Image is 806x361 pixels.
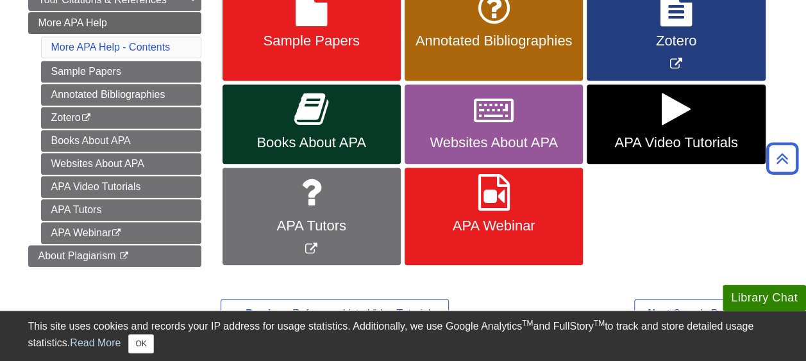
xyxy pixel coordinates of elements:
[128,334,153,353] button: Close
[41,222,201,244] a: APA Webinar
[648,308,673,319] strong: Next:
[41,199,201,221] a: APA Tutors
[38,250,116,261] span: About Plagiarism
[41,107,201,129] a: Zotero
[28,319,778,353] div: This site uses cookies and records your IP address for usage statistics. Additionally, we use Goo...
[596,134,755,151] span: APA Video Tutorials
[119,252,130,261] i: This link opens in a new window
[81,114,92,122] i: This link opens in a new window
[51,42,171,52] a: More APA Help - Contents
[594,319,605,328] sup: TM
[634,299,772,328] a: Next:Sample Papers >>
[414,33,573,49] span: Annotated Bibliographies
[222,168,401,266] a: Link opens in new window
[38,17,107,28] span: More APA Help
[222,84,401,164] a: Books About APA
[41,84,201,106] a: Annotated Bibliographies
[41,61,201,83] a: Sample Papers
[405,168,583,266] a: APA Webinar
[587,84,765,164] a: APA Video Tutorials
[221,299,449,328] a: <<Previous:Reference List - Video Tutorials
[232,218,391,234] span: APA Tutors
[522,319,533,328] sup: TM
[70,337,121,348] a: Read More
[28,245,201,267] a: About Plagiarism
[414,134,573,151] span: Websites About APA
[41,130,201,152] a: Books About APA
[232,134,391,151] span: Books About APA
[246,308,292,319] strong: Previous:
[596,33,755,49] span: Zotero
[41,176,201,198] a: APA Video Tutorials
[28,12,201,34] a: More APA Help
[111,229,122,237] i: This link opens in a new window
[414,218,573,234] span: APA Webinar
[762,150,803,167] a: Back to Top
[41,153,201,175] a: Websites About APA
[405,84,583,164] a: Websites About APA
[723,285,806,311] button: Library Chat
[232,33,391,49] span: Sample Papers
